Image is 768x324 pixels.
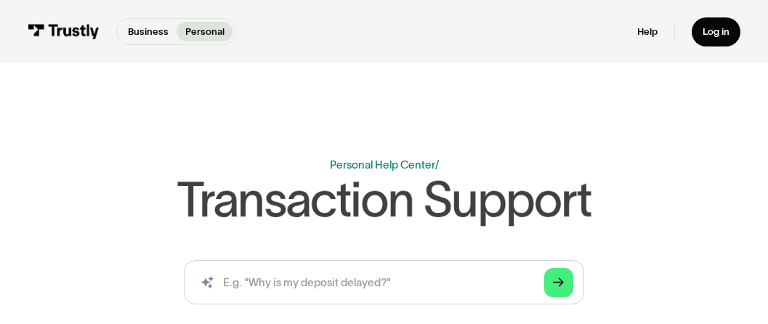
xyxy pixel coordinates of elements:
a: Business [119,22,177,42]
a: Personal Help Center [330,158,435,171]
form: Search [184,260,584,304]
h1: Transaction Support [177,175,591,224]
a: Log in [692,17,740,46]
img: Trustly Logo [28,24,100,39]
a: Help [637,25,658,38]
input: search [184,260,584,304]
div: Log in [703,25,729,38]
p: Business [128,25,169,39]
a: Personal [177,22,233,42]
div: / [435,158,439,171]
p: Personal [185,25,225,39]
